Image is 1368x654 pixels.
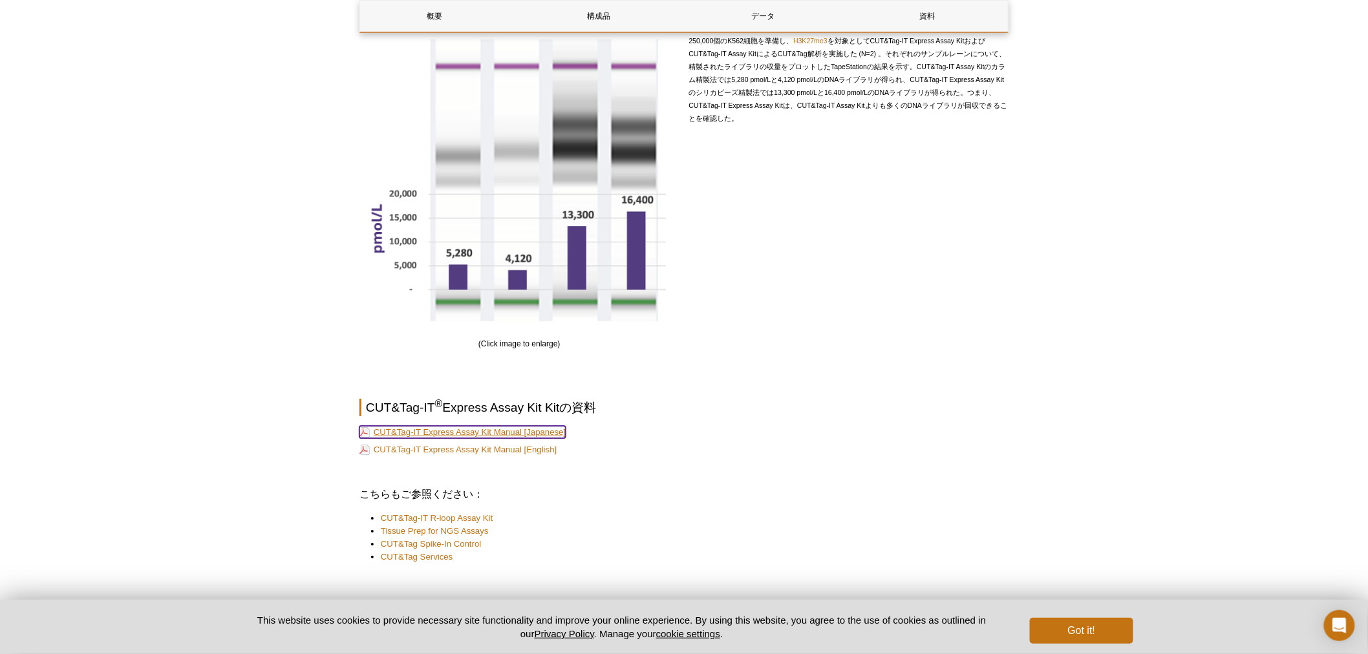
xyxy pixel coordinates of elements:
a: CUT&Tag Spike-In Control [381,538,481,551]
a: データ [689,1,838,32]
h3: こちらもご参照ください： [359,487,1009,502]
sup: ® [435,398,443,409]
a: CUT&Tag-IT R-loop Assay Kit [381,512,493,525]
div: (Click image to enlarge) [359,21,679,350]
div: Open Intercom Messenger [1324,610,1355,641]
a: 資料 [853,1,1002,32]
button: cookie settings [656,628,720,639]
p: This website uses cookies to provide necessary site functionality and improve your online experie... [235,613,1009,640]
a: Tissue Prep for NGS Assays [381,525,489,538]
a: Privacy Policy [535,628,594,639]
a: 概要 [360,1,509,32]
a: 構成品 [524,1,674,32]
a: CUT&Tag Services [381,551,453,564]
a: H3K27me3 [793,37,828,45]
img: CUT&Tag-IT Express Assay Kit Silica Bead Purification [359,21,679,333]
span: 250,000個のK562細胞を準備し、 を対象としてCUT&Tag-IT Express Assay KitおよびCUT&Tag-IT Assay KitによるCUT&Tag解析を実施した (... [689,24,1008,122]
button: Got it! [1030,618,1133,644]
h2: CUT&Tag-IT Express Assay Kit Kitの資料 [359,399,1009,416]
a: CUT&Tag-IT Express Assay Kit Manual [Japanese] [359,426,566,438]
a: CUT&Tag-IT Express Assay Kit Manual [English] [359,443,557,456]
